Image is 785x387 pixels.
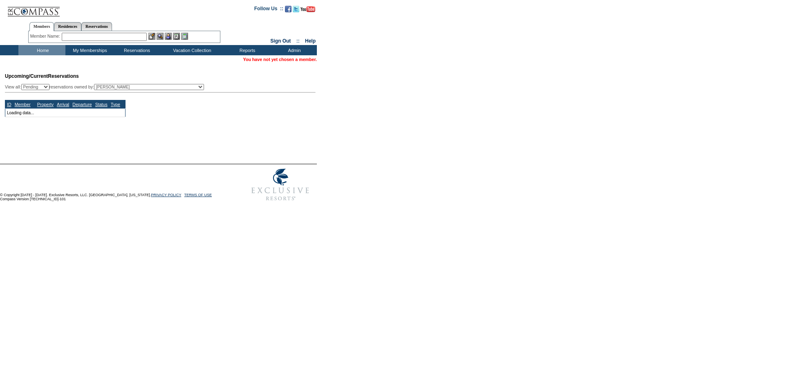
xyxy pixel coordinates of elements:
td: Follow Us :: [254,5,283,15]
td: My Memberships [65,45,112,55]
td: Loading data... [5,109,126,117]
a: Members [29,22,54,31]
a: Residences [54,22,81,31]
img: b_edit.gif [148,33,155,40]
img: Become our fan on Facebook [285,6,292,12]
td: Reservations [112,45,159,55]
a: Sign Out [270,38,291,44]
a: PRIVACY POLICY [151,193,181,197]
a: Become our fan on Facebook [285,8,292,13]
a: ID [7,102,11,107]
img: Exclusive Resorts [244,164,317,205]
img: View [157,33,164,40]
span: Reservations [5,73,79,79]
img: Follow us on Twitter [293,6,299,12]
a: Reservations [81,22,112,31]
a: Status [95,102,108,107]
td: Home [18,45,65,55]
a: Property [37,102,54,107]
a: Help [305,38,316,44]
a: Follow us on Twitter [293,8,299,13]
a: Departure [72,102,92,107]
td: Admin [270,45,317,55]
a: Type [111,102,120,107]
span: Upcoming/Current [5,73,48,79]
a: TERMS OF USE [184,193,212,197]
div: View all: reservations owned by: [5,84,208,90]
td: Vacation Collection [159,45,223,55]
img: b_calculator.gif [181,33,188,40]
a: Subscribe to our YouTube Channel [301,8,315,13]
span: :: [296,38,300,44]
a: Arrival [57,102,69,107]
img: Subscribe to our YouTube Channel [301,6,315,12]
img: Reservations [173,33,180,40]
div: Member Name: [30,33,62,40]
span: You have not yet chosen a member. [243,57,317,62]
img: Impersonate [165,33,172,40]
a: Member [15,102,31,107]
td: Reports [223,45,270,55]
